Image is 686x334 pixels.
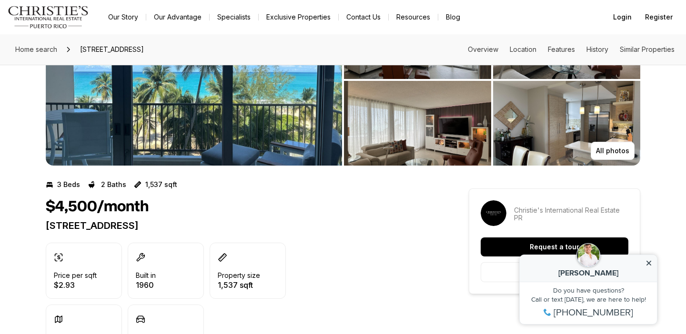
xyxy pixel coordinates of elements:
button: Register [639,8,678,27]
a: Home search [11,42,61,57]
button: Login [607,8,637,27]
p: Built in [136,272,156,279]
p: 1960 [136,281,156,289]
div: Call or text [DATE], we are here to help! [10,55,138,62]
a: Skip to: Features [548,45,575,53]
p: Property size [218,272,260,279]
a: Skip to: Overview [468,45,498,53]
a: Resources [389,10,438,24]
button: Request a tour [481,237,628,256]
img: logo [8,6,89,29]
span: [PHONE_NUMBER] [39,67,119,76]
a: Skip to: Location [510,45,536,53]
span: Login [613,13,632,21]
div: [PERSON_NAME] [14,29,133,36]
p: All photos [596,147,629,155]
span: Home search [15,45,57,53]
a: Skip to: History [586,45,608,53]
img: b8ea77ee-af9c-42e8-bef2-8294c61ad52b.jpeg [62,2,86,26]
p: 1,537 sqft [145,181,177,188]
nav: Page section menu [468,46,675,53]
button: All photos [591,142,635,160]
p: [STREET_ADDRESS] [46,220,434,231]
p: 1,537 sqft [218,281,260,289]
span: [STREET_ADDRESS] [76,42,148,57]
a: Blog [438,10,468,24]
a: Skip to: Similar Properties [620,45,675,53]
p: Price per sqft [54,272,97,279]
a: Exclusive Properties [259,10,338,24]
a: Our Advantage [146,10,209,24]
p: Christie's International Real Estate PR [514,206,628,222]
p: 2 Baths [101,181,126,188]
button: Contact agent [481,262,628,282]
p: $2.93 [54,281,97,289]
p: 3 Beds [57,181,80,188]
button: View image gallery [344,81,491,166]
a: Our Story [101,10,146,24]
div: Do you have questions? [10,46,138,53]
h1: $4,500/month [46,198,149,216]
button: View image gallery [493,81,640,166]
span: Register [645,13,673,21]
a: Specialists [210,10,258,24]
button: Contact Us [339,10,388,24]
